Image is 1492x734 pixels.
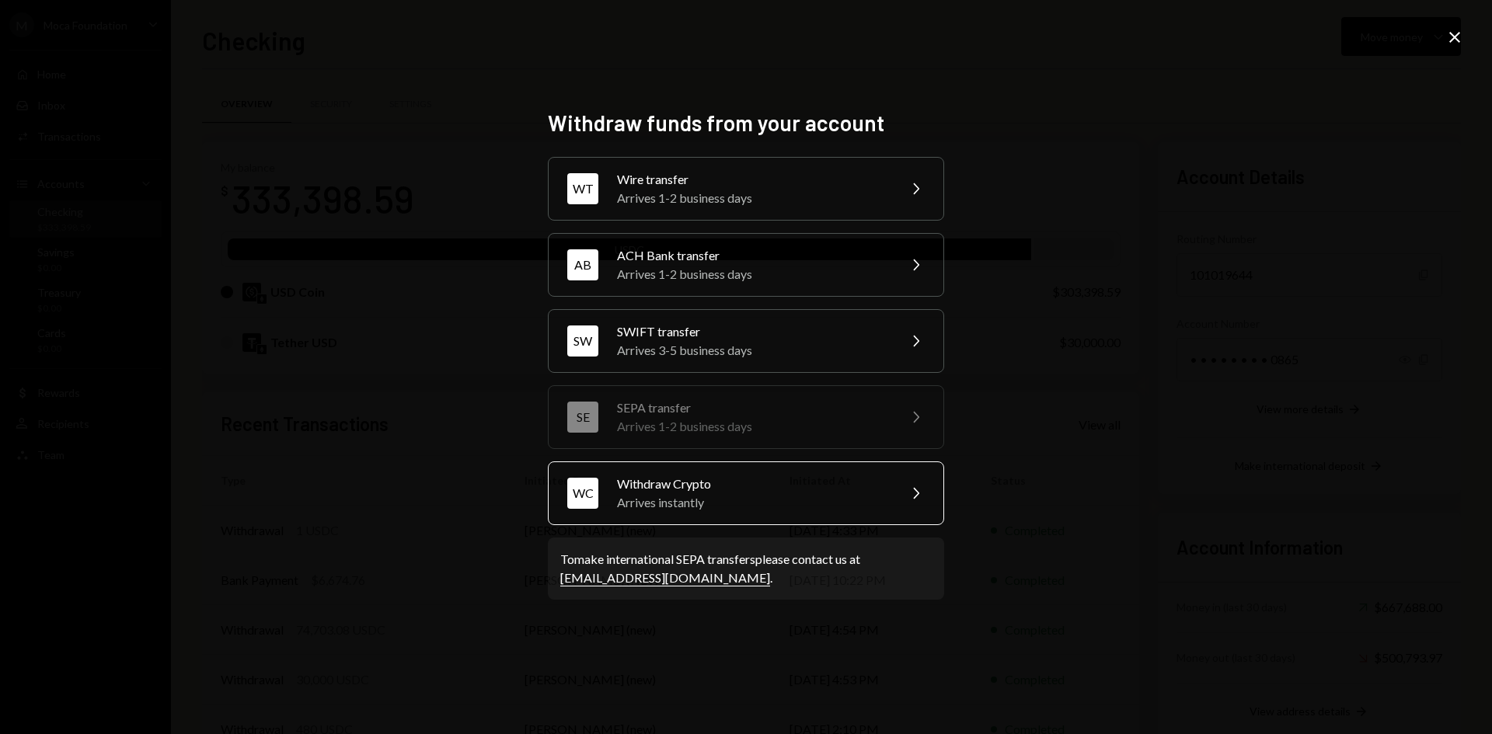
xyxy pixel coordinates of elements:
[548,309,944,373] button: SWSWIFT transferArrives 3-5 business days
[617,189,887,207] div: Arrives 1-2 business days
[560,550,932,587] div: To make international SEPA transfers please contact us at .
[567,402,598,433] div: SE
[567,173,598,204] div: WT
[617,246,887,265] div: ACH Bank transfer
[617,341,887,360] div: Arrives 3-5 business days
[567,249,598,280] div: AB
[567,325,598,357] div: SW
[617,475,887,493] div: Withdraw Crypto
[548,108,944,138] h2: Withdraw funds from your account
[617,398,887,417] div: SEPA transfer
[548,157,944,221] button: WTWire transferArrives 1-2 business days
[548,385,944,449] button: SESEPA transferArrives 1-2 business days
[617,265,887,284] div: Arrives 1-2 business days
[567,478,598,509] div: WC
[617,322,887,341] div: SWIFT transfer
[617,170,887,189] div: Wire transfer
[548,461,944,525] button: WCWithdraw CryptoArrives instantly
[617,417,887,436] div: Arrives 1-2 business days
[617,493,887,512] div: Arrives instantly
[560,570,770,586] a: [EMAIL_ADDRESS][DOMAIN_NAME]
[548,233,944,297] button: ABACH Bank transferArrives 1-2 business days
